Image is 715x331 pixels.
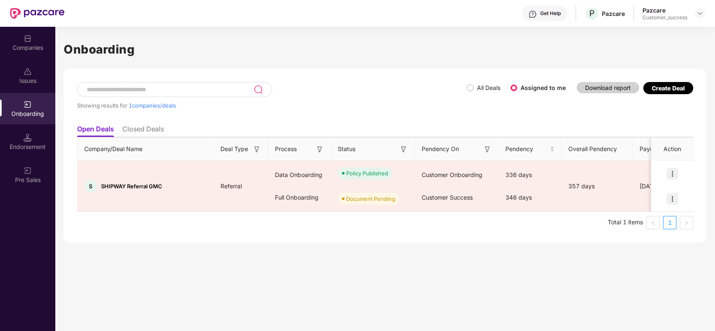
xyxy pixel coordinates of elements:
[663,216,676,229] a: 1
[663,216,676,229] li: 1
[10,8,65,19] img: New Pazcare Logo
[521,84,566,91] label: Assigned to me
[316,145,324,154] img: svg+xml;base64,PHN2ZyB3aWR0aD0iMTYiIGhlaWdodD0iMTYiIHZpZXdCb3g9IjAgMCAxNiAxNiIgZmlsbD0ibm9uZSIgeG...
[77,125,114,137] li: Open Deals
[499,138,562,161] th: Pendency
[23,100,32,109] img: svg+xml;base64,PHN2ZyB3aWR0aD0iMjAiIGhlaWdodD0iMjAiIHZpZXdCb3g9IjAgMCAyMCAyMCIgZmlsbD0ibm9uZSIgeG...
[499,164,562,186] div: 336 days
[646,216,660,229] button: left
[651,138,693,161] th: Action
[652,85,685,92] div: Create Deal
[422,144,459,154] span: Pendency On
[346,169,388,177] div: Policy Published
[666,193,678,205] img: icon
[562,182,633,191] div: 357 days
[64,40,707,59] h1: Onboarding
[499,186,562,209] div: 346 days
[666,168,678,180] img: icon
[577,82,639,93] button: Download report
[633,138,696,161] th: Payment Done
[680,216,693,229] li: Next Page
[77,102,467,109] div: Showing results for
[101,183,162,190] span: SHIPWAY Referral GMC
[608,216,643,229] li: Total 1 items
[23,67,32,76] img: svg+xml;base64,PHN2ZyBpZD0iSXNzdWVzX2Rpc2FibGVkIiB4bWxucz0iaHR0cDovL3d3dy53My5vcmcvMjAwMC9zdmciIH...
[684,221,689,226] span: right
[338,144,355,154] span: Status
[540,10,561,17] div: Get Help
[562,138,633,161] th: Overall Pendency
[422,171,482,178] span: Customer Onboarding
[254,85,263,95] img: svg+xml;base64,PHN2ZyB3aWR0aD0iMjQiIGhlaWdodD0iMjUiIHZpZXdCb3g9IjAgMCAyNCAyNSIgZmlsbD0ibm9uZSIgeG...
[220,144,248,154] span: Deal Type
[84,180,97,192] div: S
[23,34,32,43] img: svg+xml;base64,PHN2ZyBpZD0iQ29tcGFuaWVzIiB4bWxucz0iaHR0cDovL3d3dy53My5vcmcvMjAwMC9zdmciIHdpZHRoPS...
[528,10,537,18] img: svg+xml;base64,PHN2ZyBpZD0iSGVscC0zMngzMiIgeG1sbnM9Imh0dHA6Ly93d3cudzMub3JnLzIwMDAvc3ZnIiB3aWR0aD...
[642,14,687,21] div: Customer_success
[633,182,696,191] div: [DATE]
[589,8,595,18] span: P
[23,167,32,175] img: svg+xml;base64,PHN2ZyB3aWR0aD0iMjAiIGhlaWdodD0iMjAiIHZpZXdCb3g9IjAgMCAyMCAyMCIgZmlsbD0ibm9uZSIgeG...
[697,10,703,17] img: svg+xml;base64,PHN2ZyBpZD0iRHJvcGRvd24tMzJ4MzIiIHhtbG5zPSJodHRwOi8vd3d3LnczLm9yZy8yMDAwL3N2ZyIgd2...
[129,102,176,109] span: 1 companies/deals
[483,145,492,154] img: svg+xml;base64,PHN2ZyB3aWR0aD0iMTYiIGhlaWdodD0iMTYiIHZpZXdCb3g9IjAgMCAxNiAxNiIgZmlsbD0ibm9uZSIgeG...
[505,144,548,154] span: Pendency
[602,10,625,18] div: Pazcare
[214,182,249,190] span: Referral
[268,186,331,209] div: Full Onboarding
[477,84,500,91] label: All Deals
[680,216,693,229] button: right
[122,125,164,137] li: Closed Deals
[640,144,682,154] span: Payment Done
[346,195,395,203] div: Document Pending
[642,6,687,14] div: Pazcare
[422,194,473,201] span: Customer Success
[23,133,32,142] img: svg+xml;base64,PHN2ZyB3aWR0aD0iMTQuNSIgaGVpZ2h0PSIxNC41IiB2aWV3Qm94PSIwIDAgMTYgMTYiIGZpbGw9Im5vbm...
[275,144,297,154] span: Process
[646,216,660,229] li: Previous Page
[399,145,408,154] img: svg+xml;base64,PHN2ZyB3aWR0aD0iMTYiIGhlaWdodD0iMTYiIHZpZXdCb3g9IjAgMCAxNiAxNiIgZmlsbD0ibm9uZSIgeG...
[650,221,655,226] span: left
[253,145,261,154] img: svg+xml;base64,PHN2ZyB3aWR0aD0iMTYiIGhlaWdodD0iMTYiIHZpZXdCb3g9IjAgMCAxNiAxNiIgZmlsbD0ibm9uZSIgeG...
[78,138,214,161] th: Company/Deal Name
[268,164,331,186] div: Data Onboarding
